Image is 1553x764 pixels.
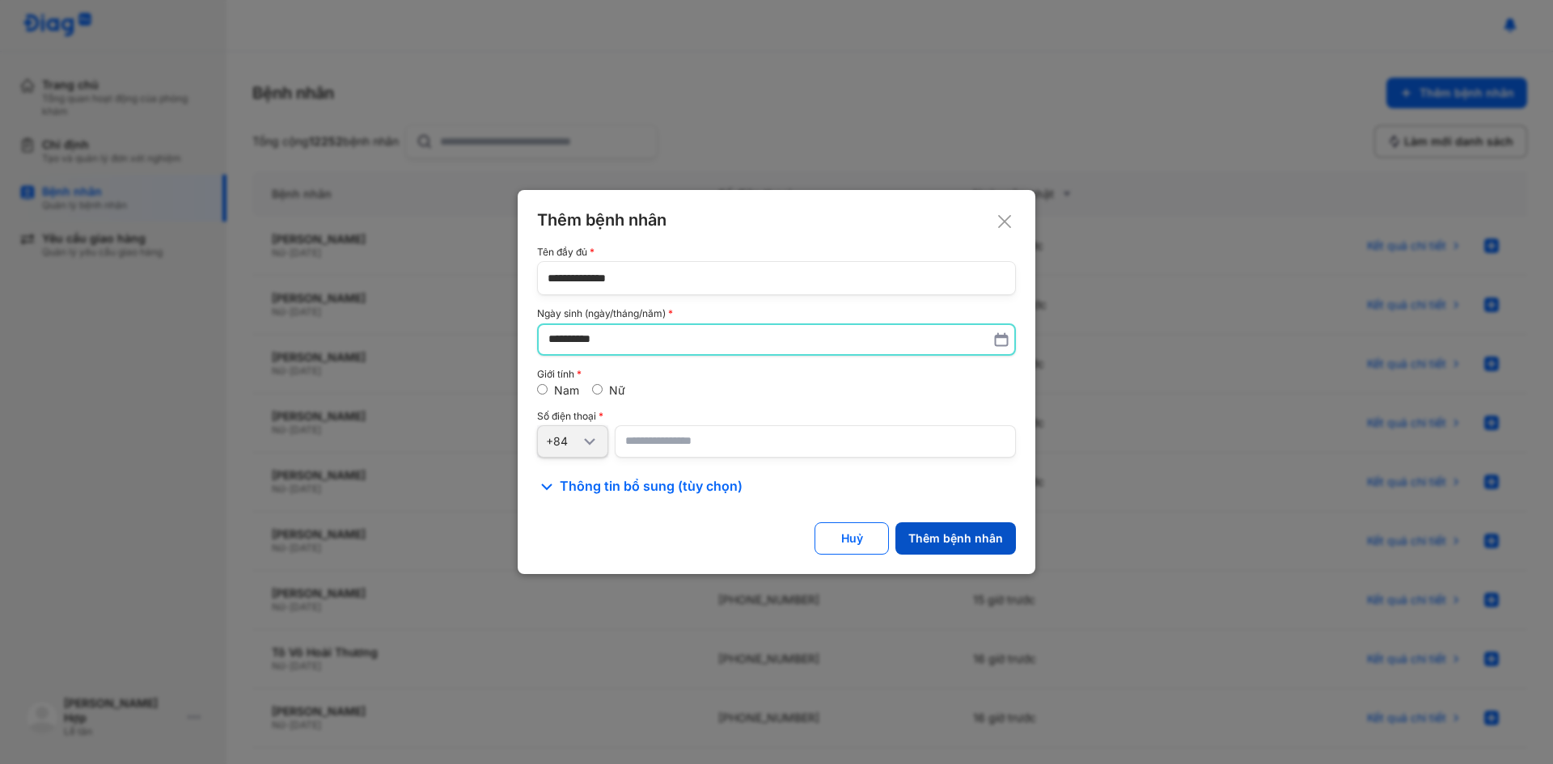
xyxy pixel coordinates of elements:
button: Huỷ [815,522,889,555]
div: Ngày sinh (ngày/tháng/năm) [537,308,1016,319]
div: +84 [546,434,580,449]
label: Nam [554,383,579,397]
div: Giới tính [537,369,1016,380]
div: Thêm bệnh nhân [537,209,1016,230]
span: Thông tin bổ sung (tùy chọn) [560,477,743,496]
button: Thêm bệnh nhân [895,522,1016,555]
label: Nữ [609,383,625,397]
div: Tên đầy đủ [537,247,1016,258]
div: Số điện thoại [537,411,1016,422]
div: Thêm bệnh nhân [908,531,1003,546]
